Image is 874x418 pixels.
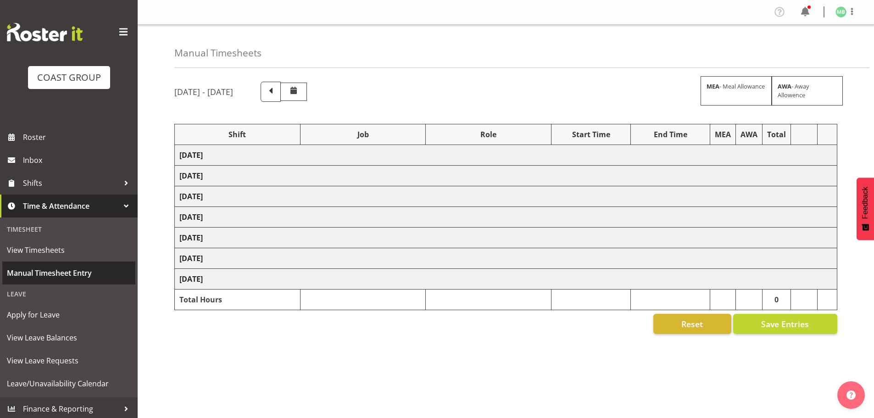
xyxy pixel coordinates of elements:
[23,176,119,190] span: Shifts
[635,129,705,140] div: End Time
[778,82,791,90] strong: AWA
[556,129,626,140] div: Start Time
[175,207,837,228] td: [DATE]
[175,228,837,248] td: [DATE]
[707,82,719,90] strong: MEA
[7,331,131,345] span: View Leave Balances
[7,354,131,368] span: View Leave Requests
[305,129,421,140] div: Job
[2,372,135,395] a: Leave/Unavailability Calendar
[846,390,856,400] img: help-xxl-2.png
[701,76,772,106] div: - Meal Allowance
[2,284,135,303] div: Leave
[175,290,301,310] td: Total Hours
[7,308,131,322] span: Apply for Leave
[681,318,703,330] span: Reset
[175,269,837,290] td: [DATE]
[772,76,843,106] div: - Away Allowence
[7,266,131,280] span: Manual Timesheet Entry
[2,220,135,239] div: Timesheet
[7,377,131,390] span: Leave/Unavailability Calendar
[767,129,786,140] div: Total
[2,326,135,349] a: View Leave Balances
[861,187,869,219] span: Feedback
[761,318,809,330] span: Save Entries
[2,262,135,284] a: Manual Timesheet Entry
[175,248,837,269] td: [DATE]
[7,243,131,257] span: View Timesheets
[763,290,791,310] td: 0
[653,314,731,334] button: Reset
[835,6,846,17] img: mike-bullock1158.jpg
[740,129,757,140] div: AWA
[175,166,837,186] td: [DATE]
[23,402,119,416] span: Finance & Reporting
[2,239,135,262] a: View Timesheets
[23,199,119,213] span: Time & Attendance
[174,48,262,58] h4: Manual Timesheets
[37,71,101,84] div: COAST GROUP
[179,129,295,140] div: Shift
[175,145,837,166] td: [DATE]
[23,153,133,167] span: Inbox
[2,349,135,372] a: View Leave Requests
[715,129,731,140] div: MEA
[733,314,837,334] button: Save Entries
[7,23,83,41] img: Rosterit website logo
[430,129,546,140] div: Role
[23,130,133,144] span: Roster
[857,178,874,240] button: Feedback - Show survey
[2,303,135,326] a: Apply for Leave
[175,186,837,207] td: [DATE]
[174,87,233,97] h5: [DATE] - [DATE]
